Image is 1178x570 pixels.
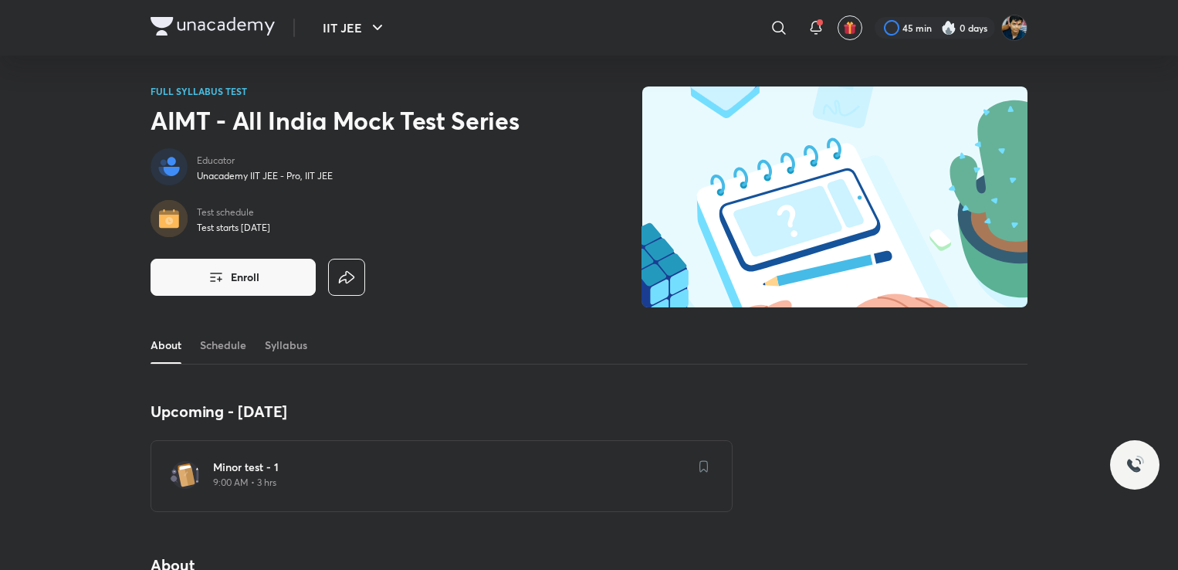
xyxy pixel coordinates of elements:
h6: Minor test - 1 [213,460,689,475]
button: Enroll [151,259,316,296]
img: test [170,460,201,490]
a: Syllabus [265,327,307,364]
button: avatar [838,15,862,40]
img: ttu [1126,456,1144,474]
a: Schedule [200,327,246,364]
h4: Upcoming - [DATE] [151,402,733,422]
img: Company Logo [151,17,275,36]
p: Educator [197,154,333,167]
h2: AIMT - All India Mock Test Series [151,105,519,136]
img: SHREYANSH GUPTA [1001,15,1027,41]
img: streak [941,20,956,36]
p: Unacademy IIT JEE - Pro, IIT JEE [197,170,333,182]
img: avatar [843,21,857,35]
p: Test starts [DATE] [197,222,270,234]
span: Enroll [231,270,259,285]
button: IIT JEE [313,12,396,43]
p: 9:00 AM • 3 hrs [213,477,689,489]
a: About [151,327,181,364]
img: save [699,460,709,473]
a: Company Logo [151,17,275,39]
p: FULL SYLLABUS TEST [151,87,519,96]
p: Test schedule [197,206,270,219]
